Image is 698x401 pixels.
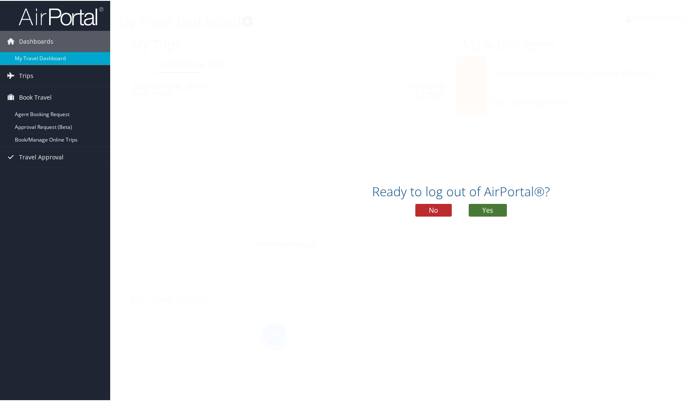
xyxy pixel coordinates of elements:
[19,64,33,86] span: Trips
[19,6,103,25] img: airportal-logo.png
[19,86,52,107] span: Book Travel
[19,30,53,51] span: Dashboards
[19,146,64,167] span: Travel Approval
[415,203,452,216] button: No
[469,203,507,216] button: Yes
